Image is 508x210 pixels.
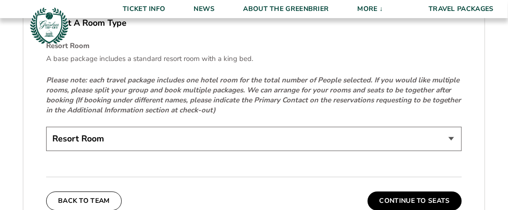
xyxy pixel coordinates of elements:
img: Greenbrier Tip-Off [29,5,70,46]
label: Select A Room Type [46,17,462,29]
em: Please note: each travel package includes one hotel room for the total number of People selected.... [46,75,461,115]
h4: Resort Room [46,41,462,51]
p: A base package includes a standard resort room with a king bed. [46,54,462,64]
